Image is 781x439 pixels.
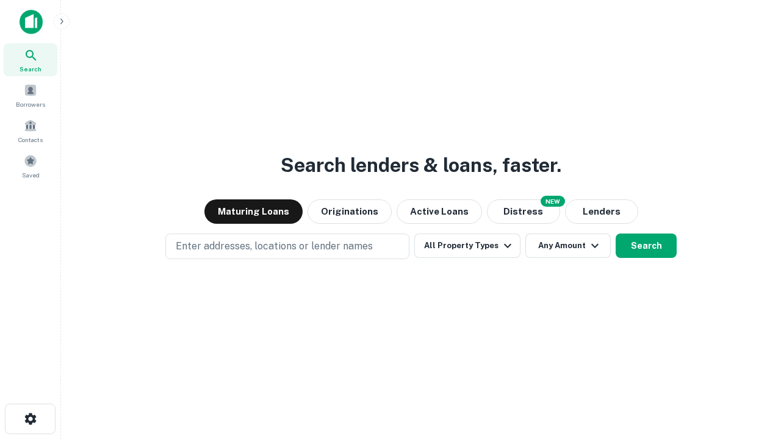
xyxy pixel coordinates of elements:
[4,114,57,147] a: Contacts
[308,199,392,224] button: Originations
[525,234,611,258] button: Any Amount
[16,99,45,109] span: Borrowers
[281,151,561,180] h3: Search lenders & loans, faster.
[4,43,57,76] a: Search
[4,79,57,112] a: Borrowers
[720,341,781,400] iframe: Chat Widget
[487,199,560,224] button: Search distressed loans with lien and other non-mortgage details.
[541,196,565,207] div: NEW
[20,10,43,34] img: capitalize-icon.png
[565,199,638,224] button: Lenders
[414,234,520,258] button: All Property Types
[18,135,43,145] span: Contacts
[22,170,40,180] span: Saved
[165,234,409,259] button: Enter addresses, locations or lender names
[20,64,41,74] span: Search
[4,149,57,182] a: Saved
[616,234,677,258] button: Search
[397,199,482,224] button: Active Loans
[176,239,373,254] p: Enter addresses, locations or lender names
[204,199,303,224] button: Maturing Loans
